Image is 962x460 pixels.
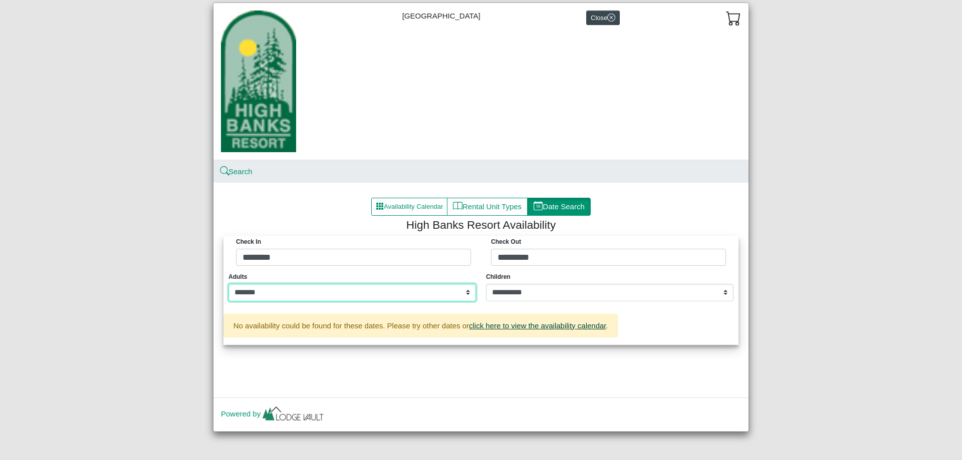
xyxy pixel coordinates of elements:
label: Check Out [491,237,521,246]
svg: search [221,168,228,175]
a: click here to view the availability calendar [469,321,606,330]
input: Check out [491,249,726,266]
label: Check in [236,237,261,246]
svg: cart [726,11,741,26]
svg: book [453,201,462,211]
input: Check in [236,249,471,266]
img: 434d8394-c507-4c7e-820f-02cb6d77d79a.jpg [221,11,296,152]
img: lv-small.ca335149.png [261,404,326,426]
svg: grid3x3 gap fill [376,202,384,210]
span: Children [486,272,511,281]
span: Adults [228,272,247,281]
div: No availability could be found for these dates. Please try other dates or . [223,314,618,337]
svg: calendar date [534,201,543,211]
button: bookRental Unit Types [447,198,528,216]
button: Closex circle [586,11,620,25]
button: grid3x3 gap fillAvailability Calendar [371,198,447,216]
a: searchSearch [221,167,253,176]
div: [GEOGRAPHIC_DATA] [213,3,749,160]
svg: x circle [607,14,615,22]
a: Powered by [221,409,326,418]
h4: High Banks Resort Availability [226,218,736,232]
button: calendar dateDate Search [527,198,591,216]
